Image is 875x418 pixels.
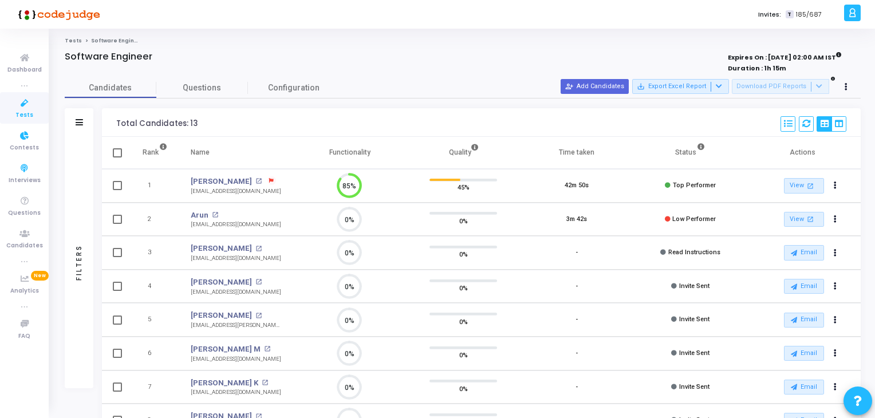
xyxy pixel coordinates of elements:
mat-icon: save_alt [637,82,645,90]
span: Invite Sent [679,282,710,290]
span: Dashboard [7,65,42,75]
th: Status [634,137,747,169]
mat-icon: open_in_new [255,246,262,252]
div: [EMAIL_ADDRESS][DOMAIN_NAME] [191,220,281,229]
button: Email [784,380,824,395]
button: Actions [827,211,843,227]
div: Filters [74,199,84,325]
button: Actions [827,178,843,194]
span: 0% [459,349,468,361]
div: 3m 42s [566,215,587,224]
span: Top Performer [673,182,716,189]
span: FAQ [18,332,30,341]
strong: Duration : 1h 15m [728,64,786,73]
td: 7 [131,370,179,404]
div: Name [191,146,210,159]
a: [PERSON_NAME] [191,277,252,288]
mat-icon: open_in_new [255,279,262,285]
span: 0% [459,316,468,327]
button: Actions [827,346,843,362]
td: 1 [131,169,179,203]
div: [EMAIL_ADDRESS][DOMAIN_NAME] [191,388,281,397]
span: Questions [8,208,41,218]
button: Actions [827,245,843,261]
th: Quality [407,137,520,169]
mat-icon: open_in_new [212,212,218,218]
span: 0% [459,282,468,294]
span: Software Engineer [91,37,144,44]
label: Invites: [758,10,781,19]
span: Candidates [6,241,43,251]
span: Contests [10,143,39,153]
strong: Expires On : [DATE] 02:00 AM IST [728,50,842,62]
a: [PERSON_NAME] [191,243,252,254]
span: Interviews [9,176,41,186]
span: 185/687 [796,10,822,19]
a: [PERSON_NAME] M [191,344,261,355]
div: - [576,282,578,291]
mat-icon: open_in_new [255,313,262,319]
button: Add Candidates [561,79,629,94]
button: Actions [827,379,843,395]
span: Invite Sent [679,349,710,357]
mat-icon: open_in_new [264,346,270,352]
div: - [576,315,578,325]
button: Actions [827,278,843,294]
span: Low Performer [672,215,716,223]
span: Configuration [268,82,320,94]
span: 45% [458,182,470,193]
div: 42m 50s [565,181,589,191]
button: Email [784,346,824,361]
div: [EMAIL_ADDRESS][DOMAIN_NAME] [191,288,281,297]
span: New [31,271,49,281]
button: Email [784,279,824,294]
th: Rank [131,137,179,169]
span: 0% [459,382,468,394]
img: logo [14,3,100,26]
div: - [576,248,578,258]
a: View [784,212,824,227]
button: Email [784,313,824,328]
div: - [576,382,578,392]
span: Read Instructions [668,249,720,256]
mat-icon: open_in_new [262,380,268,386]
mat-icon: person_add_alt [565,82,573,90]
a: [PERSON_NAME] K [191,377,258,389]
td: 6 [131,337,179,370]
span: Tests [15,111,33,120]
h4: Software Engineer [65,51,152,62]
div: [EMAIL_ADDRESS][DOMAIN_NAME] [191,187,281,196]
div: View Options [817,116,846,132]
th: Actions [747,137,861,169]
mat-icon: open_in_new [255,178,262,184]
a: View [784,178,824,194]
div: Time taken [559,146,594,159]
td: 5 [131,303,179,337]
td: 3 [131,236,179,270]
th: Functionality [293,137,407,169]
mat-icon: open_in_new [806,214,815,224]
button: Email [784,245,824,260]
button: Actions [827,312,843,328]
span: Candidates [65,82,156,94]
span: Analytics [10,286,39,296]
span: Invite Sent [679,383,710,391]
div: [EMAIL_ADDRESS][PERSON_NAME][DOMAIN_NAME] [191,321,282,330]
mat-icon: open_in_new [806,181,815,191]
a: Tests [65,37,82,44]
button: Download PDF Reports [732,79,829,94]
span: 0% [459,215,468,226]
div: Total Candidates: 13 [116,119,198,128]
span: T [786,10,793,19]
td: 4 [131,270,179,303]
a: Arun [191,210,208,221]
div: [EMAIL_ADDRESS][DOMAIN_NAME] [191,254,281,263]
span: Invite Sent [679,316,710,323]
span: Questions [156,82,248,94]
div: - [576,349,578,358]
a: [PERSON_NAME] [191,310,252,321]
a: [PERSON_NAME] [191,176,252,187]
span: 0% [459,249,468,260]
